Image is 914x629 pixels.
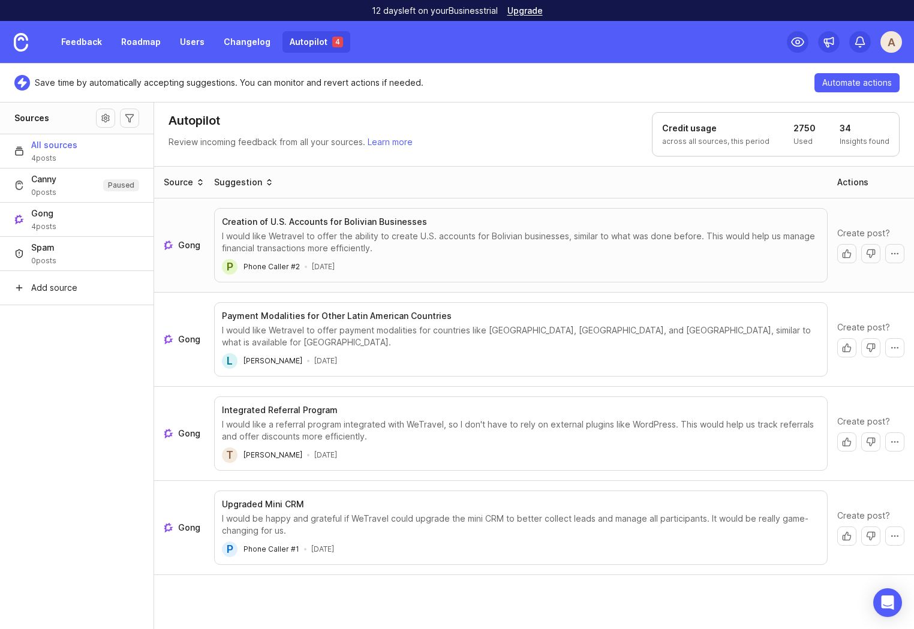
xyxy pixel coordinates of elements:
img: gong [164,523,173,532]
p: 4 [335,37,340,47]
time: [DATE] [311,544,334,554]
div: I would like a referral program integrated with WeTravel, so I don't have to rely on external plu... [222,419,820,443]
span: Spam [31,242,56,254]
time: [DATE] [314,356,337,366]
button: Automate actions [814,73,900,92]
button: More actions [885,244,904,263]
h1: Credit usage [662,122,769,134]
a: Upgrade [507,7,543,15]
div: I would be happy and grateful if WeTravel could upgrade the mini CRM to better collect leads and ... [222,513,820,537]
h3: Payment Modalities for Other Latin American Countries [222,310,452,322]
div: P [222,259,237,275]
button: Source settings [96,109,115,128]
button: Create post [837,432,856,452]
span: Create post? [837,321,890,333]
div: I would like Wetravel to offer payment modalities for countries like [GEOGRAPHIC_DATA], [GEOGRAPH... [222,324,820,348]
p: Save time by automatically accepting suggestions. You can monitor and revert actions if needed. [35,77,423,89]
a: See more about where this Gong post draft came from [164,522,205,534]
p: Insights found [840,137,889,146]
span: Gong [178,428,200,440]
span: 4 posts [31,154,77,163]
button: Create post [837,338,856,357]
span: Gong [178,239,200,251]
h1: Autopilot [169,112,220,129]
a: Feedback [54,31,109,53]
button: Payment Modalities for Other Latin American CountriesI would like Wetravel to offer payment modal... [214,302,828,377]
img: Canny Home [14,33,28,52]
h1: 2750 [793,122,816,134]
img: gong [164,429,173,438]
button: More actions [885,432,904,452]
time: [DATE] [314,450,337,460]
a: Roadmap [114,31,168,53]
button: Dismiss with no action [861,338,880,357]
div: Suggestion [214,176,262,188]
span: Automate actions [822,77,892,89]
span: [PERSON_NAME] [243,356,302,365]
a: Autopilot 4 [282,31,350,53]
time: [DATE] [312,262,335,272]
span: Create post? [837,510,890,522]
button: Dismiss with no action [861,432,880,452]
a: PPhone Caller #2 [222,259,300,275]
h1: Sources [14,112,49,124]
span: Gong [178,522,200,534]
div: Actions [837,176,868,188]
span: Add source [31,282,77,294]
img: Canny [14,180,24,190]
div: T [222,447,237,463]
button: Dismiss with no action [861,244,880,263]
button: More actions [885,526,904,546]
button: Create post [837,526,856,546]
p: across all sources, this period [662,137,769,146]
button: Creation of U.S. Accounts for Bolivian BusinessesI would like Wetravel to offer the ability to cr... [214,208,828,282]
span: [PERSON_NAME] [243,450,302,459]
a: T[PERSON_NAME] [222,447,302,463]
span: Create post? [837,416,890,428]
a: See more about where this Gong post draft came from [164,239,205,251]
div: P [222,541,237,557]
div: I would like Wetravel to offer the ability to create U.S. accounts for Bolivian businesses, simil... [222,230,820,254]
span: Create post? [837,227,890,239]
span: Gong [31,207,56,219]
h3: Integrated Referral Program [222,404,338,416]
span: All sources [31,139,77,151]
a: See more about where this Gong post draft came from [164,428,205,440]
button: Autopilot filters [120,109,139,128]
span: Phone Caller #1 [243,544,299,553]
button: Dismiss with no action [861,526,880,546]
a: PPhone Caller #1 [222,541,299,557]
span: 0 posts [31,256,56,266]
button: More actions [885,338,904,357]
span: 4 posts [31,222,56,231]
h1: 34 [840,122,889,134]
p: 12 days left on your Business trial [372,5,498,17]
img: gong [164,240,173,250]
button: Create post [837,244,856,263]
span: Phone Caller #2 [243,262,300,271]
a: Learn more [368,137,413,147]
p: Paused [108,180,134,190]
button: A [880,31,902,53]
h3: Creation of U.S. Accounts for Bolivian Businesses [222,216,427,228]
a: Users [173,31,212,53]
button: Integrated Referral ProgramI would like a referral program integrated with WeTravel, so I don't h... [214,396,828,471]
div: Source [164,176,193,188]
img: Gong [14,215,24,224]
a: Changelog [217,31,278,53]
p: Used [793,137,816,146]
h3: Upgraded Mini CRM [222,498,304,510]
img: gong [164,335,173,344]
span: Canny [31,173,56,185]
p: Review incoming feedback from all your sources. [169,136,413,148]
button: Upgraded Mini CRMI would be happy and grateful if WeTravel could upgrade the mini CRM to better c... [214,490,828,565]
span: 0 posts [31,188,56,197]
a: L[PERSON_NAME] [222,353,302,369]
div: L [222,353,237,369]
div: Open Intercom Messenger [873,588,902,617]
span: Gong [178,333,200,345]
a: See more about where this Gong post draft came from [164,333,205,345]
